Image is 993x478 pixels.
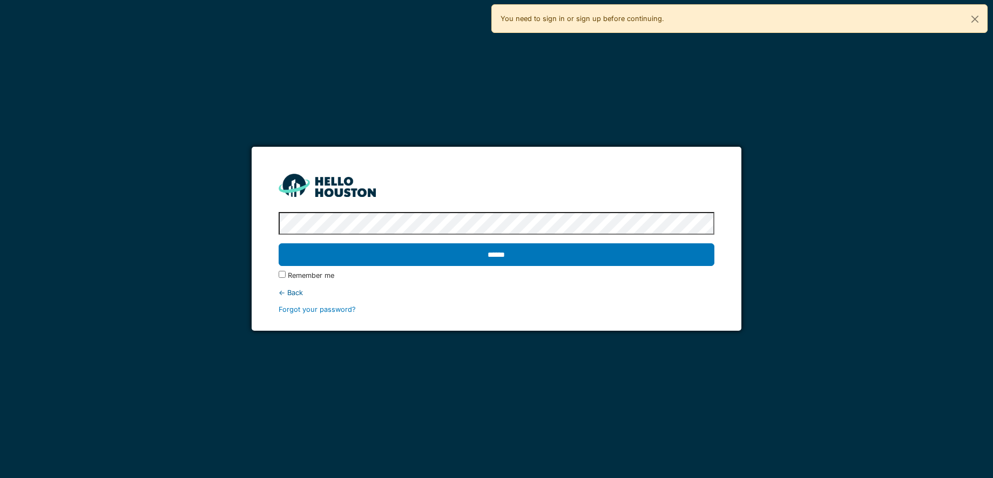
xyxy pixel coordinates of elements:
label: Remember me [288,270,334,281]
div: ← Back [279,288,714,298]
button: Close [963,5,987,33]
img: HH_line-BYnF2_Hg.png [279,174,376,197]
a: Forgot your password? [279,305,356,313]
div: You need to sign in or sign up before continuing. [491,4,988,33]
